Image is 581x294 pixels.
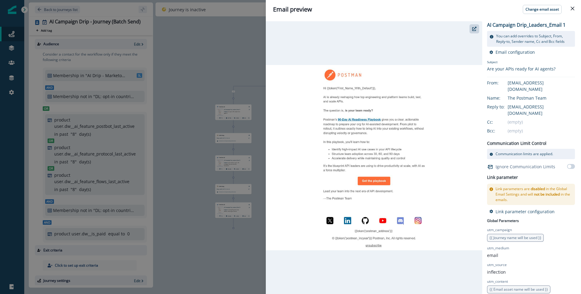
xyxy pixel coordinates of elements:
img: email asset unavailable [266,65,482,250]
button: Close [568,4,577,13]
div: Cc: [487,119,517,125]
p: Change email asset [526,7,559,12]
div: Reply to: [487,104,517,110]
button: Change email asset [523,5,562,14]
p: AI Campaign Drip_Leaders_Email 1 [487,21,566,29]
div: Are your APIs ready for AI agents? [487,66,556,72]
p: You can add overrides to Subject, From, Reply-to, Sender name, Cc and Bcc fields [496,33,573,44]
div: (empty) [508,119,575,125]
p: utm_source [487,262,507,268]
span: {{ Email asset name will be used }} [489,287,548,292]
p: Subject [487,60,556,66]
button: Email configuration [489,49,535,55]
p: utm_medium [487,245,509,251]
p: Link parameter configuration [496,209,555,214]
h2: Link parameter [487,174,518,181]
p: utm_content [487,279,508,284]
p: Global Parameters [487,217,519,224]
div: (empty) [508,128,575,134]
span: {{ Journey name will be used }} [489,235,541,240]
p: Email configuration [496,49,535,55]
div: [EMAIL_ADDRESS][DOMAIN_NAME] [508,80,575,92]
div: From: [487,80,517,86]
div: Bcc: [487,128,517,134]
p: Link parameters are in the Global Email Settings and will in the emails. [496,186,573,203]
div: The Postman Team [508,95,575,101]
p: Communication Limit Control [487,140,546,146]
span: disabled [531,186,545,191]
p: Communication limits are applied. [496,151,553,157]
p: email [487,252,498,258]
span: not be included [534,192,560,197]
button: Link parameter configuration [489,209,555,214]
p: inflection [487,269,506,275]
div: [EMAIL_ADDRESS][DOMAIN_NAME] [508,104,575,116]
p: Ignore Communication Limits [496,163,555,170]
div: Email preview [273,5,574,14]
div: Name: [487,95,517,101]
p: utm_campaign [487,227,512,233]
